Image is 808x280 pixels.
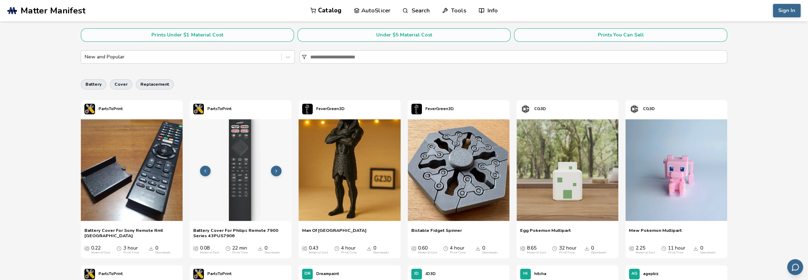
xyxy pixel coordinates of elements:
div: Print Time [559,251,574,255]
span: Downloads [367,245,372,251]
a: CG3D's profileCG3D [625,100,658,118]
a: Battery Cover For Sony Remote Rmt [GEOGRAPHIC_DATA] [84,228,179,238]
p: agepbiz [643,270,658,278]
div: Material Cost [636,251,655,255]
img: FeverGreen3D's profile [411,104,422,114]
div: 0.22 [91,245,110,255]
a: PartsToPrint's profilePartsToPrint [190,100,235,118]
img: PartsToPrint's profile [193,269,204,279]
span: Average Print Time [552,245,557,251]
a: CG3D's profileCG3D [517,100,550,118]
div: Material Cost [91,251,110,255]
span: Average Print Time [334,245,339,251]
span: JD [414,272,419,276]
div: Downloads [482,251,498,255]
div: Material Cost [309,251,328,255]
button: Send feedback via email [787,259,803,275]
div: Downloads [155,251,171,255]
span: Average Print Time [661,245,666,251]
a: PartsToPrint's profilePartsToPrint [81,100,126,118]
div: Downloads [264,251,280,255]
span: Downloads [475,245,480,251]
button: Prints You Can Sell [514,28,727,42]
button: Sign In [773,4,801,17]
img: CG3D's profile [629,104,640,114]
span: Average Cost [193,245,198,251]
span: HI [523,272,528,276]
div: 0 [264,245,280,255]
a: Man Of [GEOGRAPHIC_DATA] [302,228,367,238]
div: 0 [591,245,607,255]
div: 2.25 [636,245,655,255]
div: Print Time [668,251,684,255]
p: Dreampaint [316,270,339,278]
img: PartsToPrint's profile [84,269,95,279]
div: 32 hour [559,245,576,255]
div: Material Cost [200,251,219,255]
span: Average Cost [302,245,307,251]
p: PartsToPrint [99,270,123,278]
span: DR [305,272,311,276]
span: Average Print Time [443,245,448,251]
div: Material Cost [527,251,546,255]
div: 3 hour [123,245,139,255]
p: CG3D [643,105,655,113]
div: Downloads [700,251,715,255]
div: Print Time [123,251,139,255]
p: hitcha [534,270,546,278]
span: Downloads [149,245,154,251]
span: Matter Manifest [21,6,85,16]
p: PartsToPrint [207,270,232,278]
a: Battery Cover For Philips Remote 7900 Series 43PUS7906 [193,228,288,238]
span: Downloads [584,245,589,251]
p: PartsToPrint [99,105,123,113]
div: 22 min [232,245,248,255]
div: Downloads [373,251,389,255]
a: FeverGreen3D's profileFeverGreen3D [299,100,348,118]
span: Average Print Time [225,245,230,251]
button: replacement [136,79,174,89]
div: 0.08 [200,245,219,255]
a: Bistable Fidget Spinner [411,228,462,238]
p: CG3D [534,105,546,113]
div: 0 [482,245,498,255]
p: PartsToPrint [207,105,232,113]
div: 0.43 [309,245,328,255]
div: Material Cost [418,251,437,255]
span: Average Cost [411,245,416,251]
a: FeverGreen3D's profileFeverGreen3D [408,100,457,118]
button: battery [81,79,106,89]
img: PartsToPrint's profile [193,104,204,114]
a: Egg Pokemon Multipart [520,228,571,238]
button: Under $5 Material Cost [297,28,511,42]
div: 8.65 [527,245,546,255]
div: Downloads [591,251,607,255]
img: CG3D's profile [520,104,531,114]
div: 4 hour [450,245,466,255]
div: Print Time [341,251,357,255]
img: FeverGreen3D's profile [302,104,313,114]
p: FeverGreen3D [316,105,345,113]
div: 11 hour [668,245,685,255]
p: JD3D [425,270,436,278]
div: 0 [155,245,171,255]
p: FeverGreen3D [425,105,454,113]
div: 0.60 [418,245,437,255]
button: cover [110,79,132,89]
button: Prints Under $1 Material Cost [81,28,294,42]
span: Average Cost [520,245,525,251]
div: Print Time [450,251,466,255]
span: Average Cost [84,245,89,251]
span: AG [631,272,637,276]
span: Downloads [258,245,263,251]
input: New and Popular [85,54,86,60]
img: PartsToPrint's profile [84,104,95,114]
div: Print Time [232,251,248,255]
span: Average Print Time [117,245,122,251]
div: 4 hour [341,245,357,255]
span: Mew Pokemon Multipart [629,228,682,238]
